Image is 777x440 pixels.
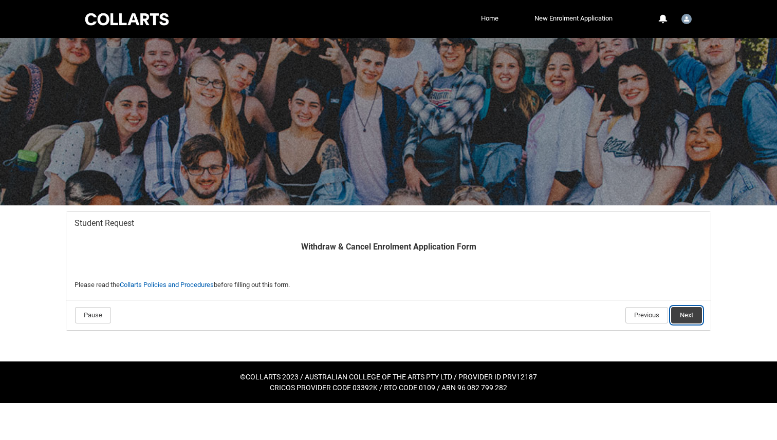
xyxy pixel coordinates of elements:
[66,212,711,331] article: Redu_Student_Request flow
[75,307,111,323] button: Pause
[75,218,134,228] span: Student Request
[478,11,501,26] a: Home
[532,11,615,26] a: New Enrolment Application
[120,281,214,289] a: Collarts Policies and Procedures
[625,307,668,323] button: Previous
[671,307,702,323] button: Next
[75,280,702,290] p: Please read the before filling out this form.
[681,14,692,24] img: Student.mkamara.20241592
[301,242,476,252] b: Withdraw & Cancel Enrolment Application Form
[679,10,694,26] button: User Profile Student.mkamara.20241592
